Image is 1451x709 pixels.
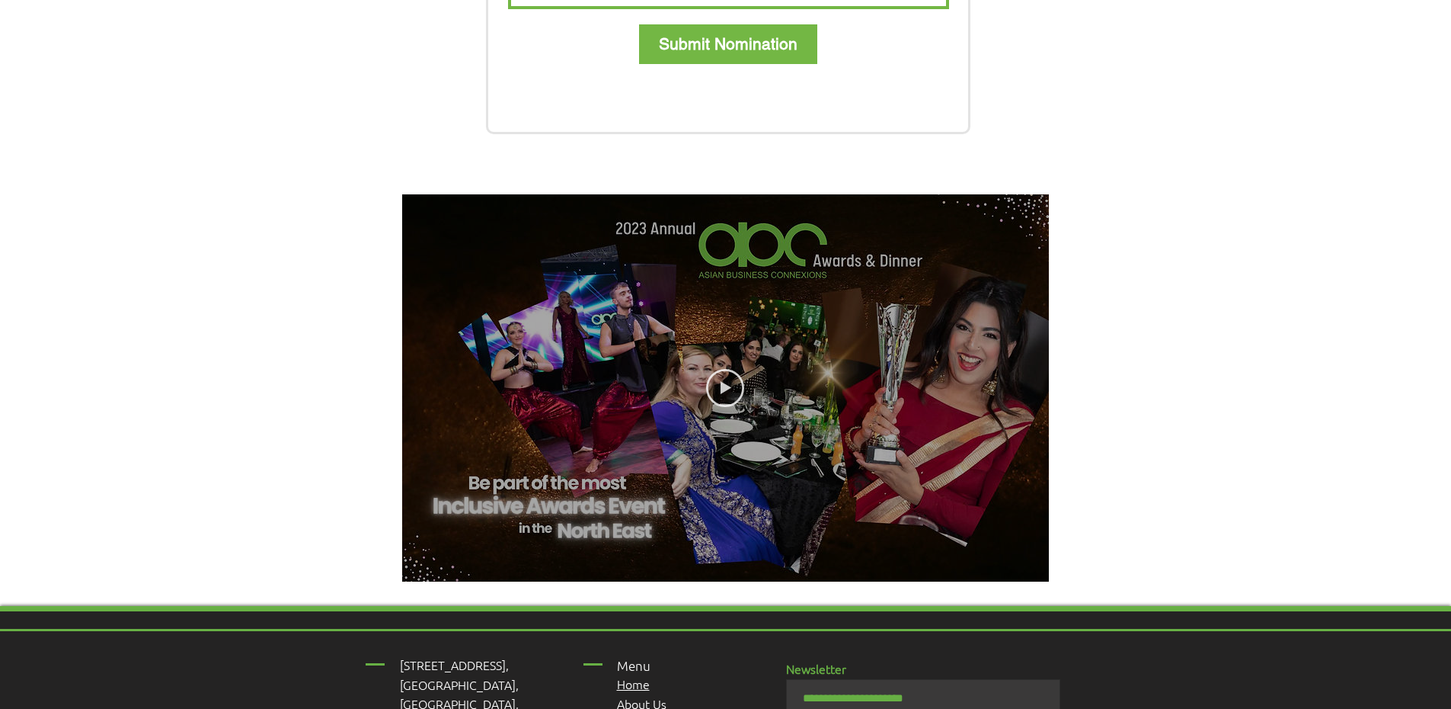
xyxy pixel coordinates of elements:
[400,676,519,693] span: [GEOGRAPHIC_DATA],
[786,660,846,677] span: Newsletter
[706,369,744,407] button: Play video
[659,33,797,55] span: Submit Nomination
[617,657,650,674] span: Menu
[400,656,509,673] span: [STREET_ADDRESS],
[639,24,817,64] button: Submit Nomination
[617,675,650,692] a: Home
